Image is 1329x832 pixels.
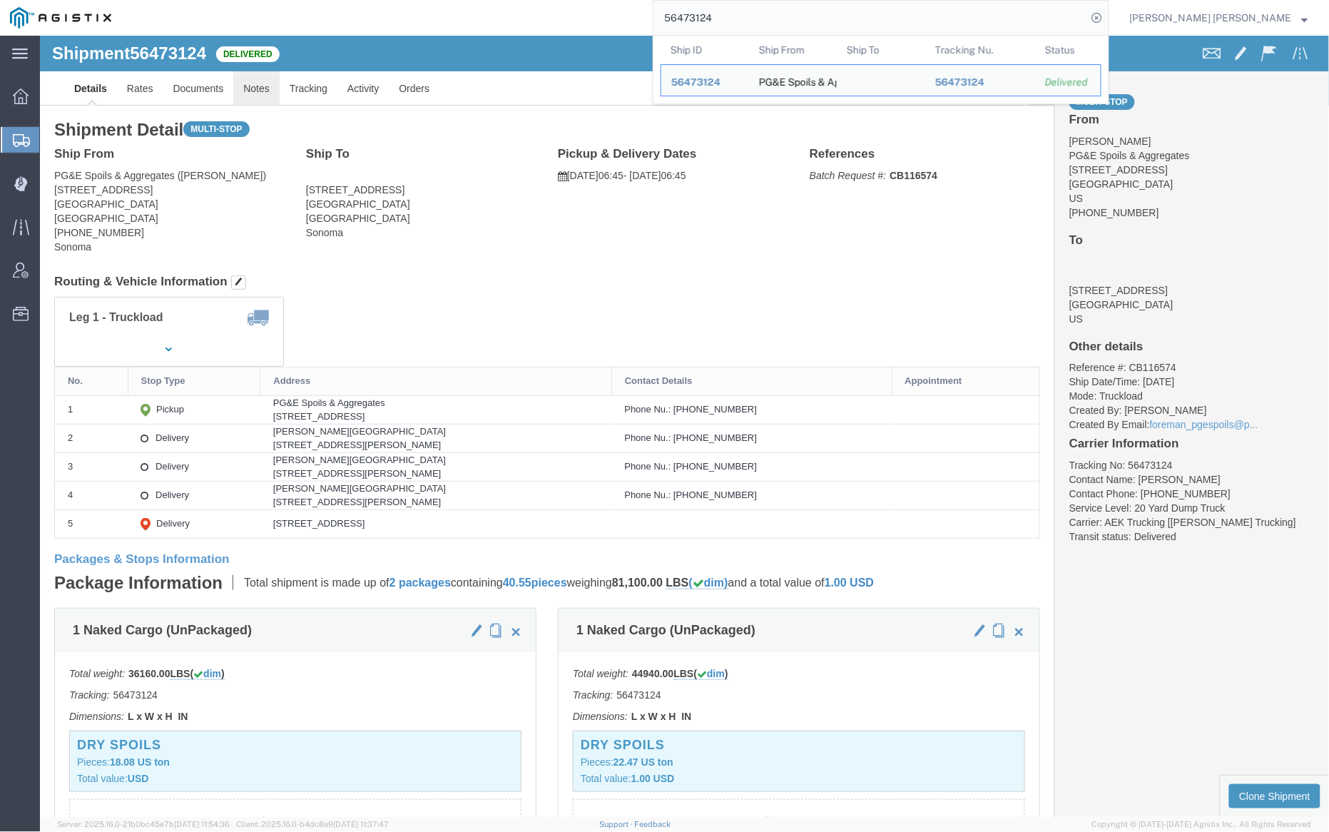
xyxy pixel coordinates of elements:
img: logo [10,7,111,29]
div: 56473124 [671,75,739,90]
div: PG&E Spoils & Aggregates [759,65,828,96]
span: 56473124 [671,76,720,88]
span: 56473124 [935,76,984,88]
th: Status [1035,36,1101,64]
button: [PERSON_NAME] [PERSON_NAME] [1129,9,1309,26]
span: [DATE] 11:37:47 [333,820,389,828]
th: Ship ID [661,36,749,64]
span: [DATE] 11:54:36 [174,820,230,828]
th: Ship From [749,36,837,64]
table: Search Results [661,36,1109,103]
span: Client: 2025.16.0-b4dc8a9 [236,820,389,828]
a: Support [599,820,635,828]
span: Copyright © [DATE]-[DATE] Agistix Inc., All Rights Reserved [1092,818,1312,831]
div: 56473124 [935,75,1026,90]
a: Feedback [635,820,671,828]
span: Server: 2025.16.0-21b0bc45e7b [57,820,230,828]
input: Search for shipment number, reference number [653,1,1087,35]
th: Ship To [837,36,925,64]
div: Delivered [1045,75,1091,90]
th: Tracking Nu. [925,36,1036,64]
span: Kayte Bray Dogali [1130,10,1292,26]
iframe: FS Legacy Container [40,36,1329,817]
